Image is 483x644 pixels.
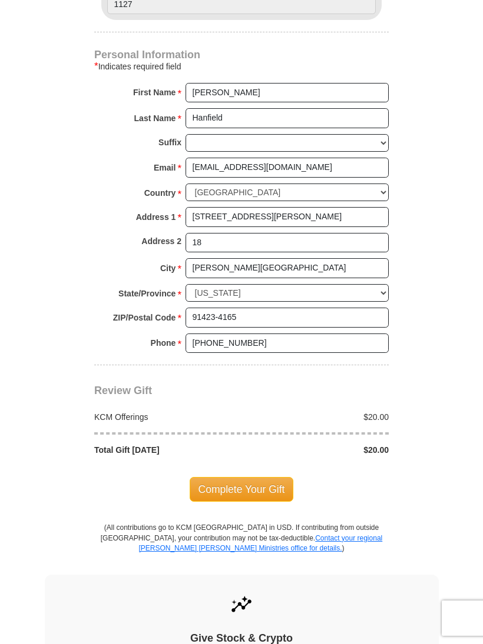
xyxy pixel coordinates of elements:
strong: Address 1 [136,209,176,225]
span: Complete Your Gift [190,477,294,502]
strong: Last Name [134,110,176,126]
strong: Country [144,185,176,201]
strong: Suffix [158,134,181,151]
a: Contact your regional [PERSON_NAME] [PERSON_NAME] Ministries office for details. [138,534,382,552]
span: Review Gift [94,385,152,396]
strong: City [160,260,176,276]
div: Indicates required field [94,59,389,74]
p: (All contributions go to KCM [GEOGRAPHIC_DATA] in USD. If contributing from outside [GEOGRAPHIC_D... [100,523,383,574]
strong: Email [154,159,176,176]
div: $20.00 [241,444,395,456]
strong: ZIP/Postal Code [113,309,176,326]
h4: Personal Information [94,50,389,59]
div: Total Gift [DATE] [88,444,242,456]
div: $20.00 [241,411,395,423]
strong: First Name [133,84,176,101]
img: give-by-stock.svg [229,592,254,617]
strong: Phone [151,335,176,351]
strong: State/Province [118,285,176,302]
strong: Address 2 [141,233,181,249]
div: KCM Offerings [88,411,242,423]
